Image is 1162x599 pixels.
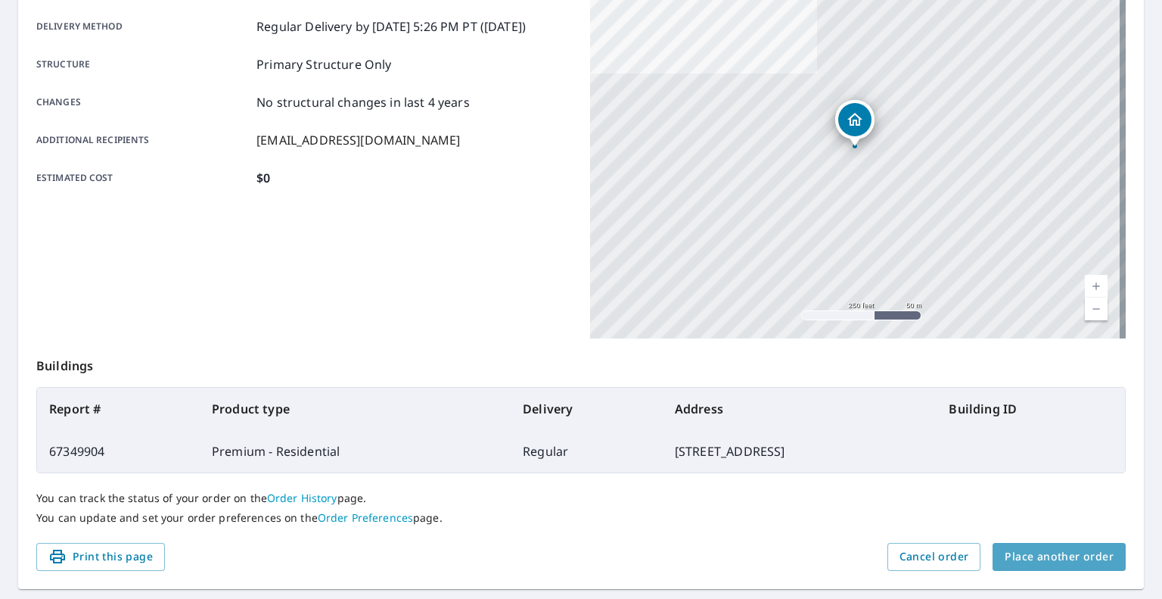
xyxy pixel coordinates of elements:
[887,543,981,571] button: Cancel order
[256,17,526,36] p: Regular Delivery by [DATE] 5:26 PM PT ([DATE])
[835,100,875,147] div: Dropped pin, building 1, Residential property, 2313 Ponderosa Dr SE Port Orchard, WA 98366
[200,388,511,430] th: Product type
[36,511,1126,525] p: You can update and set your order preferences on the page.
[37,430,200,473] td: 67349904
[37,388,200,430] th: Report #
[36,55,250,73] p: Structure
[511,430,663,473] td: Regular
[267,491,337,505] a: Order History
[36,169,250,187] p: Estimated cost
[36,338,1126,387] p: Buildings
[1085,298,1108,320] a: Current Level 17, Zoom Out
[36,491,1126,505] p: You can track the status of your order on the page.
[256,169,270,187] p: $0
[36,17,250,36] p: Delivery method
[1085,275,1108,298] a: Current Level 17, Zoom In
[993,543,1126,571] button: Place another order
[318,510,413,525] a: Order Preferences
[36,131,250,149] p: Additional recipients
[937,388,1125,430] th: Building ID
[48,548,153,566] span: Print this page
[256,93,470,111] p: No structural changes in last 4 years
[36,93,250,111] p: Changes
[256,55,391,73] p: Primary Structure Only
[200,430,511,473] td: Premium - Residential
[663,430,937,473] td: [STREET_ADDRESS]
[1005,548,1114,566] span: Place another order
[663,388,937,430] th: Address
[256,131,460,149] p: [EMAIL_ADDRESS][DOMAIN_NAME]
[36,543,165,571] button: Print this page
[511,388,663,430] th: Delivery
[899,548,969,566] span: Cancel order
